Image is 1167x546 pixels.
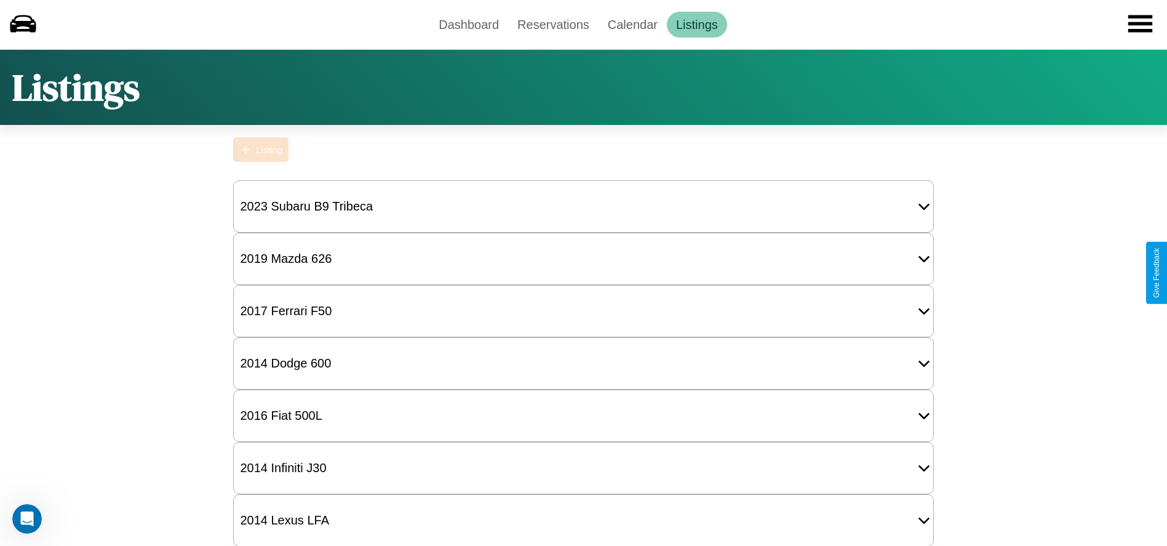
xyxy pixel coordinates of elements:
div: Listing [256,145,282,155]
h1: Listings [12,62,140,113]
div: 2019 Mazda 626 [234,246,338,272]
a: Reservations [508,12,599,38]
div: 2023 Subaru B9 Tribeca [234,193,379,220]
a: Listings [667,12,727,38]
div: 2014 Lexus LFA [234,507,335,534]
div: 2014 Dodge 600 [234,350,337,377]
a: Calendar [599,12,667,38]
button: Listing [233,137,289,162]
a: Dashboard [429,12,508,38]
div: 2017 Ferrari F50 [234,298,338,324]
div: 2016 Fiat 500L [234,403,328,429]
div: Give Feedback [1152,248,1161,298]
div: 2014 Infiniti J30 [234,455,332,481]
iframe: Intercom live chat [12,504,42,534]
